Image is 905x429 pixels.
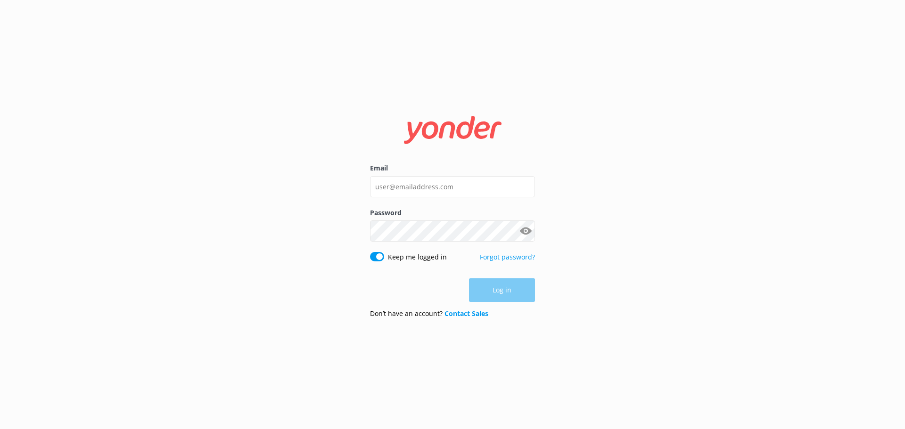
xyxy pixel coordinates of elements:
[516,222,535,241] button: Show password
[370,176,535,197] input: user@emailaddress.com
[370,308,488,319] p: Don’t have an account?
[370,208,535,218] label: Password
[370,163,535,173] label: Email
[388,252,447,262] label: Keep me logged in
[480,252,535,261] a: Forgot password?
[444,309,488,318] a: Contact Sales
